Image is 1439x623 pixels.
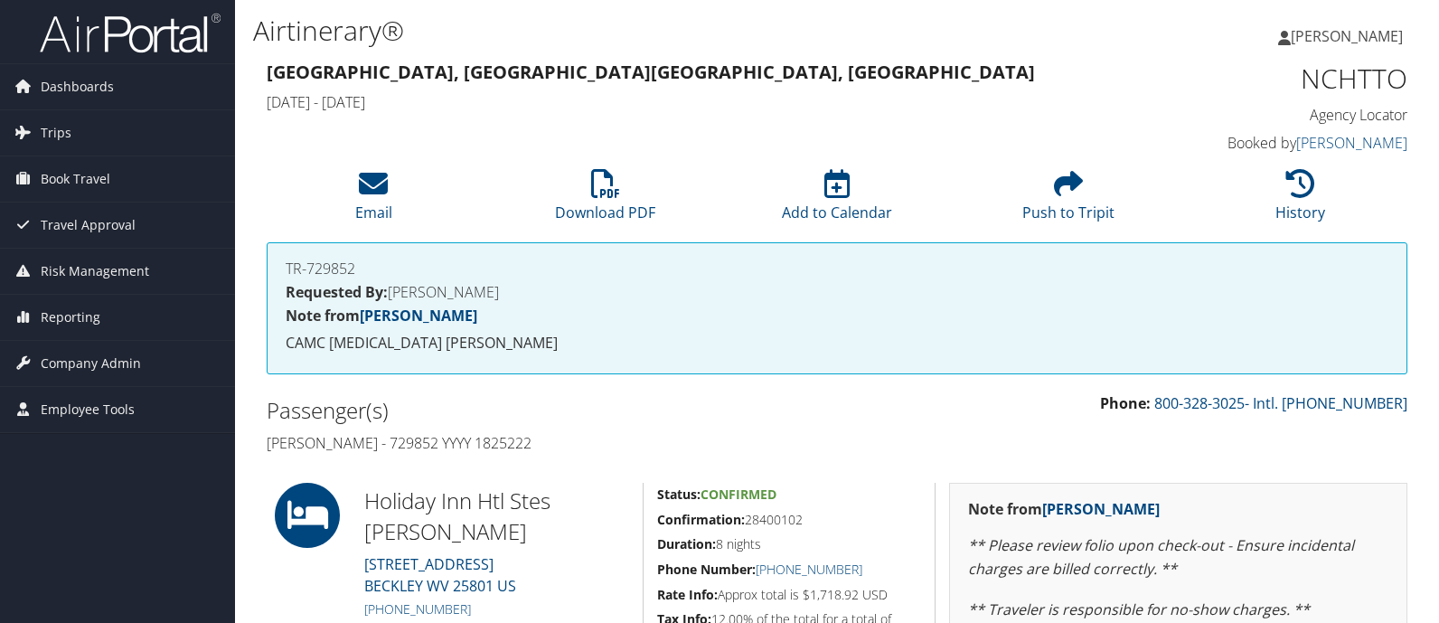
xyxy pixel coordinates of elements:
[286,285,1388,299] h4: [PERSON_NAME]
[555,179,655,222] a: Download PDF
[41,341,141,386] span: Company Admin
[1100,393,1151,413] strong: Phone:
[41,295,100,340] span: Reporting
[1154,393,1407,413] a: 800-328-3025- Intl. [PHONE_NUMBER]
[968,535,1354,579] em: ** Please review folio upon check-out - Ensure incidental charges are billed correctly. **
[41,387,135,432] span: Employee Tools
[756,561,862,578] a: [PHONE_NUMBER]
[1143,105,1407,125] h4: Agency Locator
[657,586,921,604] h5: Approx total is $1,718.92 USD
[41,249,149,294] span: Risk Management
[657,511,921,529] h5: 28400102
[360,306,477,326] a: [PERSON_NAME]
[1022,179,1115,222] a: Push to Tripit
[1275,179,1325,222] a: History
[968,499,1160,519] strong: Note from
[1278,9,1421,63] a: [PERSON_NAME]
[41,64,114,109] span: Dashboards
[267,92,1115,112] h4: [DATE] - [DATE]
[657,486,701,503] strong: Status:
[286,332,1388,355] p: CAMC [MEDICAL_DATA] [PERSON_NAME]
[657,511,745,528] strong: Confirmation:
[657,561,756,578] strong: Phone Number:
[253,12,1031,50] h1: Airtinerary®
[782,179,892,222] a: Add to Calendar
[1296,133,1407,153] a: [PERSON_NAME]
[657,535,921,553] h5: 8 nights
[286,282,388,302] strong: Requested By:
[701,486,776,503] span: Confirmed
[657,586,718,603] strong: Rate Info:
[364,554,516,596] a: [STREET_ADDRESS]BECKLEY WV 25801 US
[1291,26,1403,46] span: [PERSON_NAME]
[1042,499,1160,519] a: [PERSON_NAME]
[41,110,71,156] span: Trips
[355,179,392,222] a: Email
[41,203,136,248] span: Travel Approval
[364,600,471,618] a: [PHONE_NUMBER]
[40,12,221,54] img: airportal-logo.png
[267,395,823,426] h2: Passenger(s)
[1143,60,1407,98] h1: NCHTTO
[267,60,1035,84] strong: [GEOGRAPHIC_DATA], [GEOGRAPHIC_DATA] [GEOGRAPHIC_DATA], [GEOGRAPHIC_DATA]
[657,535,716,552] strong: Duration:
[286,261,1388,276] h4: TR-729852
[1143,133,1407,153] h4: Booked by
[41,156,110,202] span: Book Travel
[286,306,477,326] strong: Note from
[364,486,629,546] h2: Holiday Inn Htl Stes [PERSON_NAME]
[968,599,1310,619] em: ** Traveler is responsible for no-show charges. **
[267,433,823,453] h4: [PERSON_NAME] - 729852 YYYY 1825222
